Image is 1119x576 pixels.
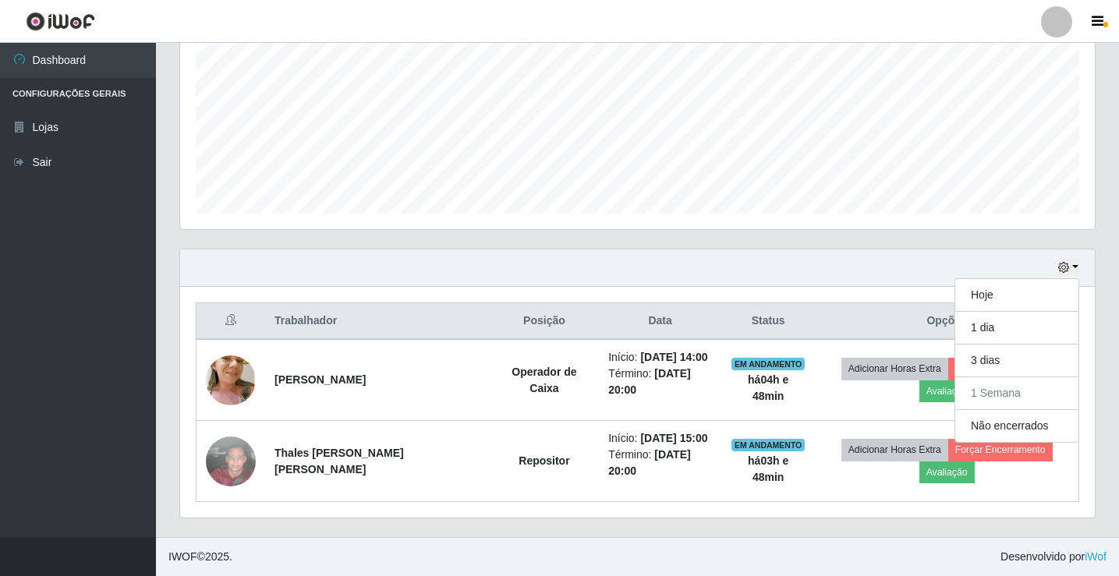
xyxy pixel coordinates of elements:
[274,373,366,386] strong: [PERSON_NAME]
[608,349,712,366] li: Início:
[955,345,1078,377] button: 3 dias
[955,410,1078,442] button: Não encerrados
[519,454,569,467] strong: Repositor
[640,351,707,363] time: [DATE] 14:00
[721,303,815,340] th: Status
[512,366,576,394] strong: Operador de Caixa
[919,461,975,483] button: Avaliação
[1000,549,1107,565] span: Desenvolvido por
[490,303,599,340] th: Posição
[168,550,197,563] span: IWOF
[206,334,256,427] img: 1752702642595.jpeg
[265,303,490,340] th: Trabalhador
[206,417,256,506] img: 1756745183275.jpeg
[608,366,712,398] li: Término:
[948,358,1053,380] button: Forçar Encerramento
[955,312,1078,345] button: 1 dia
[731,358,806,370] span: EM ANDAMENTO
[26,12,95,31] img: CoreUI Logo
[608,447,712,479] li: Término:
[748,373,788,402] strong: há 04 h e 48 min
[955,377,1078,410] button: 1 Semana
[640,432,707,444] time: [DATE] 15:00
[274,447,404,475] strong: Thales [PERSON_NAME] [PERSON_NAME]
[731,439,806,451] span: EM ANDAMENTO
[608,430,712,447] li: Início:
[841,439,948,461] button: Adicionar Horas Extra
[1085,550,1107,563] a: iWof
[919,380,975,402] button: Avaliação
[815,303,1078,340] th: Opções
[748,454,788,483] strong: há 03 h e 48 min
[168,549,232,565] span: © 2025 .
[841,358,948,380] button: Adicionar Horas Extra
[948,439,1053,461] button: Forçar Encerramento
[599,303,721,340] th: Data
[955,279,1078,312] button: Hoje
